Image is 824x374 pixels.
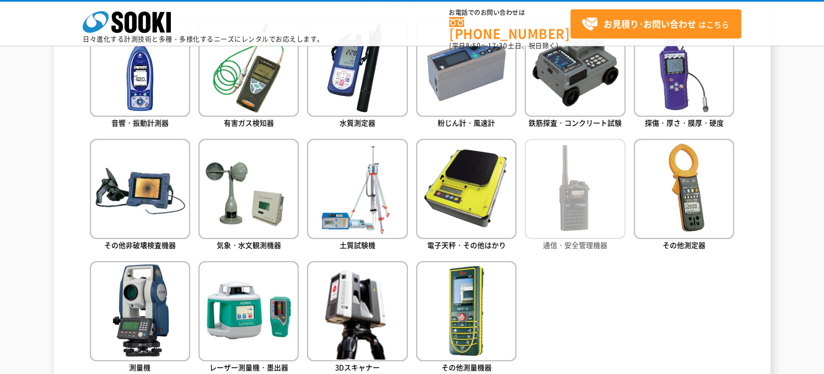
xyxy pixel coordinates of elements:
a: 電子天秤・その他はかり [416,139,516,253]
img: 電子天秤・その他はかり [416,139,516,239]
a: [PHONE_NUMBER] [449,17,570,40]
span: 有害ガス検知器 [224,117,274,128]
span: 通信・安全管理機器 [543,240,607,250]
a: その他測定器 [634,139,734,253]
a: 粉じん計・風速計 [416,16,516,130]
a: 探傷・厚さ・膜厚・硬度 [634,16,734,130]
a: 有害ガス検知器 [198,16,299,130]
span: 土質試験機 [340,240,375,250]
span: その他測量機器 [441,362,492,372]
span: レーザー測量機・墨出器 [209,362,288,372]
a: お見積り･お問い合わせはこちら [570,9,741,39]
span: 粉じん計・風速計 [438,117,495,128]
span: 17:30 [488,41,508,51]
p: 日々進化する計測技術と多種・多様化するニーズにレンタルでお応えします。 [83,36,324,42]
span: (平日 ～ 土日、祝日除く) [449,41,558,51]
img: 通信・安全管理機器 [525,139,625,239]
img: 気象・水文観測機器 [198,139,299,239]
span: 音響・振動計測器 [111,117,169,128]
img: レーザー測量機・墨出器 [198,261,299,361]
span: 電子天秤・その他はかり [427,240,506,250]
a: 音響・振動計測器 [90,16,190,130]
span: お電話でのお問い合わせは [449,9,570,16]
img: 3Dスキャナー [307,261,407,361]
a: 鉄筋探査・コンクリート試験 [525,16,625,130]
img: 水質測定器 [307,16,407,116]
img: 音響・振動計測器 [90,16,190,116]
a: 土質試験機 [307,139,407,253]
img: 有害ガス検知器 [198,16,299,116]
span: その他非破壊検査機器 [104,240,176,250]
span: その他測定器 [663,240,705,250]
span: 探傷・厚さ・膜厚・硬度 [645,117,724,128]
a: 気象・水文観測機器 [198,139,299,253]
img: その他非破壊検査機器 [90,139,190,239]
span: 測量機 [129,362,150,372]
span: 水質測定器 [340,117,375,128]
a: 通信・安全管理機器 [525,139,625,253]
img: その他測量機器 [416,261,516,361]
img: 鉄筋探査・コンクリート試験 [525,16,625,116]
span: はこちら [581,16,729,32]
strong: お見積り･お問い合わせ [604,17,696,30]
span: 3Dスキャナー [335,362,380,372]
span: 気象・水文観測機器 [217,240,281,250]
img: 土質試験機 [307,139,407,239]
a: その他非破壊検査機器 [90,139,190,253]
img: 探傷・厚さ・膜厚・硬度 [634,16,734,116]
span: 8:50 [466,41,481,51]
a: 水質測定器 [307,16,407,130]
span: 鉄筋探査・コンクリート試験 [529,117,622,128]
img: その他測定器 [634,139,734,239]
img: 粉じん計・風速計 [416,16,516,116]
img: 測量機 [90,261,190,361]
